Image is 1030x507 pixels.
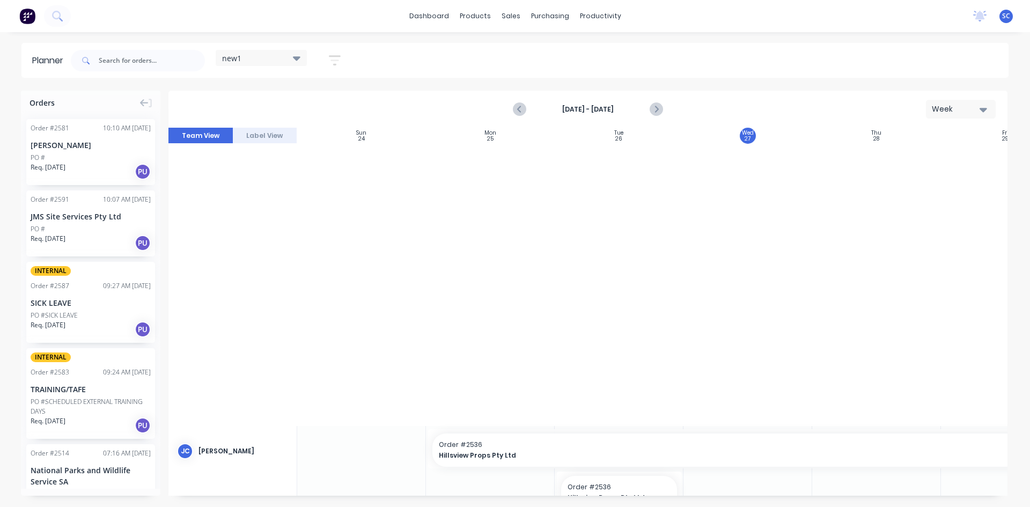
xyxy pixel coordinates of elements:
[31,416,65,426] span: Req. [DATE]
[742,130,754,136] div: Wed
[926,100,996,119] button: Week
[31,211,151,222] div: JMS Site Services Pty Ltd
[103,368,151,377] div: 09:24 AM [DATE]
[31,234,65,244] span: Req. [DATE]
[575,8,627,24] div: productivity
[31,281,69,291] div: Order # 2587
[31,465,151,487] div: National Parks and Wildlife Service SA
[31,224,45,234] div: PO #
[31,449,69,458] div: Order # 2514
[103,281,151,291] div: 09:27 AM [DATE]
[1002,136,1009,142] div: 29
[135,417,151,433] div: PU
[222,53,241,64] span: new1
[103,123,151,133] div: 10:10 AM [DATE]
[871,130,881,136] div: Thu
[454,8,496,24] div: products
[31,139,151,151] div: [PERSON_NAME]
[1002,11,1010,21] span: SC
[526,8,575,24] div: purchasing
[198,446,288,456] div: [PERSON_NAME]
[615,136,622,142] div: 26
[30,97,55,108] span: Orders
[103,195,151,204] div: 10:07 AM [DATE]
[358,136,365,142] div: 24
[135,235,151,251] div: PU
[233,128,297,144] button: Label View
[31,163,65,172] span: Req. [DATE]
[31,266,71,276] span: INTERNAL
[135,321,151,337] div: PU
[31,311,78,320] div: PO #SICK LEAVE
[484,130,496,136] div: Mon
[994,471,1019,496] iframe: Intercom live chat
[31,352,71,362] span: INTERNAL
[534,105,642,114] strong: [DATE] - [DATE]
[168,128,233,144] button: Team View
[487,136,494,142] div: 25
[135,164,151,180] div: PU
[568,482,671,492] span: Order # 2536
[31,153,45,163] div: PO #
[31,195,69,204] div: Order # 2591
[404,8,454,24] a: dashboard
[932,104,981,115] div: Week
[31,368,69,377] div: Order # 2583
[873,136,879,142] div: 28
[745,136,751,142] div: 27
[31,123,69,133] div: Order # 2581
[614,130,623,136] div: Tue
[103,449,151,458] div: 07:16 AM [DATE]
[496,8,526,24] div: sales
[19,8,35,24] img: Factory
[31,297,151,308] div: SICK LEAVE
[32,54,69,67] div: Planner
[568,493,660,503] span: Hillsview Props Pty Ltd
[1002,130,1009,136] div: Fri
[31,320,65,330] span: Req. [DATE]
[31,384,151,395] div: TRAINING/TAFE
[99,50,205,71] input: Search for orders...
[31,397,151,416] div: PO #SCHEDULED EXTERNAL TRAINING DAYS
[439,451,995,460] span: Hillsview Props Pty Ltd
[356,130,366,136] div: Sun
[177,443,193,459] div: JC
